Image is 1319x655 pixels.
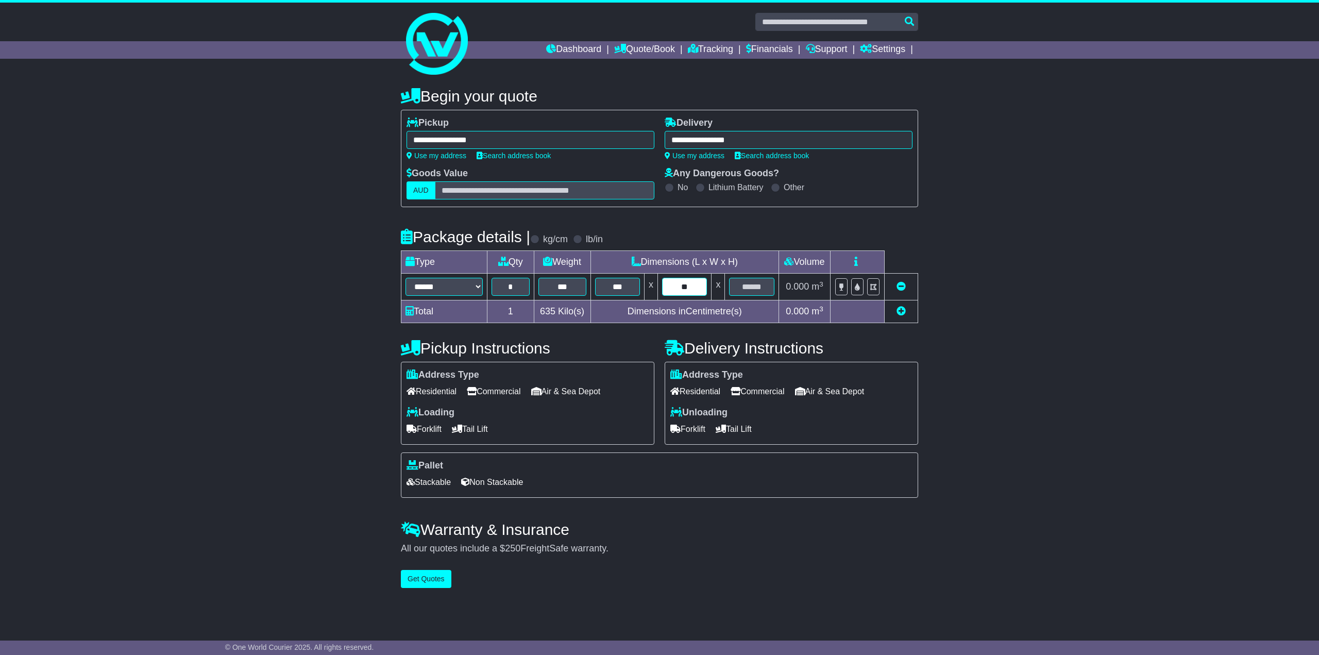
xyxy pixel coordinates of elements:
span: Tail Lift [452,421,488,437]
td: Kilo(s) [534,300,590,323]
sup: 3 [819,305,823,313]
td: x [712,274,725,300]
td: Total [401,300,487,323]
h4: Begin your quote [401,88,918,105]
sup: 3 [819,280,823,288]
span: 635 [540,306,555,316]
label: Pickup [407,117,449,129]
td: Dimensions in Centimetre(s) [590,300,779,323]
a: Financials [746,41,793,59]
span: Residential [670,383,720,399]
td: Dimensions (L x W x H) [590,251,779,274]
h4: Pickup Instructions [401,340,654,357]
span: Forklift [407,421,442,437]
a: Search address book [735,152,809,160]
label: No [678,182,688,192]
button: Get Quotes [401,570,451,588]
label: Address Type [670,370,743,381]
label: Pallet [407,460,443,472]
span: Tail Lift [716,421,752,437]
a: Use my address [665,152,724,160]
span: Non Stackable [461,474,523,490]
label: AUD [407,181,435,199]
span: m [811,306,823,316]
td: Weight [534,251,590,274]
a: Support [806,41,848,59]
td: x [645,274,658,300]
span: 250 [505,543,520,553]
span: Air & Sea Depot [795,383,865,399]
td: Volume [779,251,830,274]
label: kg/cm [543,234,568,245]
span: 0.000 [786,281,809,292]
span: Commercial [731,383,784,399]
a: Remove this item [897,281,906,292]
label: Other [784,182,804,192]
span: Stackable [407,474,451,490]
span: 0.000 [786,306,809,316]
div: All our quotes include a $ FreightSafe warranty. [401,543,918,555]
td: 1 [487,300,534,323]
label: Lithium Battery [708,182,764,192]
span: Air & Sea Depot [531,383,601,399]
label: lb/in [586,234,603,245]
a: Settings [860,41,905,59]
a: Search address book [477,152,551,160]
a: Use my address [407,152,466,160]
a: Tracking [688,41,733,59]
span: Residential [407,383,456,399]
span: m [811,281,823,292]
h4: Package details | [401,228,530,245]
label: Unloading [670,407,728,418]
label: Any Dangerous Goods? [665,168,779,179]
td: Qty [487,251,534,274]
label: Address Type [407,370,479,381]
span: © One World Courier 2025. All rights reserved. [225,643,374,651]
span: Commercial [467,383,520,399]
label: Goods Value [407,168,468,179]
a: Quote/Book [614,41,675,59]
label: Delivery [665,117,713,129]
td: Type [401,251,487,274]
h4: Warranty & Insurance [401,521,918,538]
h4: Delivery Instructions [665,340,918,357]
a: Dashboard [546,41,601,59]
label: Loading [407,407,454,418]
a: Add new item [897,306,906,316]
span: Forklift [670,421,705,437]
